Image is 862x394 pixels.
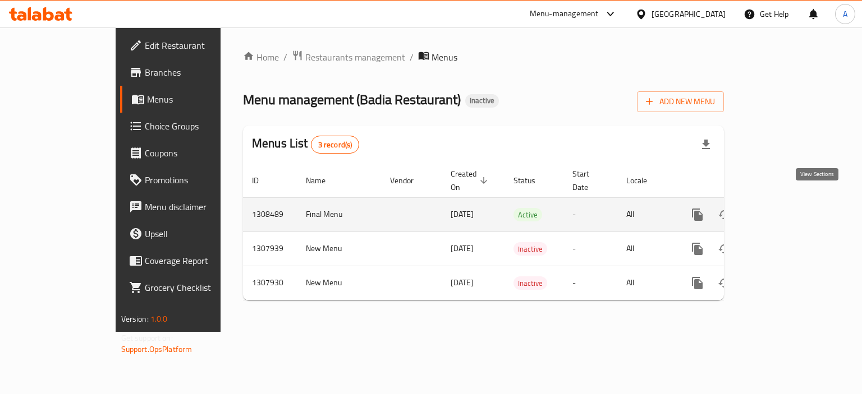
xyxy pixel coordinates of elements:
[120,32,260,59] a: Edit Restaurant
[120,193,260,220] a: Menu disclaimer
[121,342,192,356] a: Support.OpsPlatform
[147,92,251,106] span: Menus
[120,86,260,113] a: Menus
[120,220,260,247] a: Upsell
[530,7,599,21] div: Menu-management
[297,231,381,266] td: New Menu
[311,136,360,154] div: Total records count
[563,231,617,266] td: -
[513,208,542,221] div: Active
[843,8,847,20] span: A
[617,266,675,300] td: All
[120,166,260,193] a: Promotions
[451,241,474,256] span: [DATE]
[243,231,297,266] td: 1307939
[283,50,287,64] li: /
[711,270,738,296] button: Change Status
[652,8,726,20] div: [GEOGRAPHIC_DATA]
[120,140,260,166] a: Coupons
[513,208,542,221] span: Active
[252,174,273,187] span: ID
[646,95,715,109] span: Add New Menu
[572,167,604,194] span: Start Date
[145,254,251,267] span: Coverage Report
[451,207,474,221] span: [DATE]
[513,243,547,256] span: Inactive
[120,247,260,274] a: Coverage Report
[120,59,260,86] a: Branches
[410,50,414,64] li: /
[292,50,405,64] a: Restaurants management
[311,140,359,150] span: 3 record(s)
[684,235,711,262] button: more
[451,275,474,290] span: [DATE]
[145,200,251,214] span: Menu disclaimer
[243,50,279,64] a: Home
[145,173,251,187] span: Promotions
[243,197,297,231] td: 1308489
[563,266,617,300] td: -
[465,94,499,108] div: Inactive
[305,50,405,64] span: Restaurants management
[150,312,168,326] span: 1.0.0
[120,113,260,140] a: Choice Groups
[513,174,550,187] span: Status
[145,227,251,240] span: Upsell
[626,174,662,187] span: Locale
[243,266,297,300] td: 1307930
[120,274,260,301] a: Grocery Checklist
[513,242,547,256] div: Inactive
[297,266,381,300] td: New Menu
[145,119,251,133] span: Choice Groups
[432,50,457,64] span: Menus
[243,50,724,64] nav: breadcrumb
[675,164,801,198] th: Actions
[563,197,617,231] td: -
[306,174,340,187] span: Name
[145,281,251,294] span: Grocery Checklist
[145,66,251,79] span: Branches
[121,312,149,326] span: Version:
[711,235,738,262] button: Change Status
[145,146,251,160] span: Coupons
[617,197,675,231] td: All
[243,87,461,112] span: Menu management ( Badia Restaurant )
[465,96,499,105] span: Inactive
[513,277,547,290] span: Inactive
[684,270,711,296] button: more
[451,167,491,194] span: Created On
[617,231,675,266] td: All
[693,131,719,158] div: Export file
[121,331,173,345] span: Get support on:
[252,135,359,154] h2: Menus List
[711,201,738,228] button: Change Status
[243,164,801,300] table: enhanced table
[297,197,381,231] td: Final Menu
[637,91,724,112] button: Add New Menu
[390,174,428,187] span: Vendor
[684,201,711,228] button: more
[145,39,251,52] span: Edit Restaurant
